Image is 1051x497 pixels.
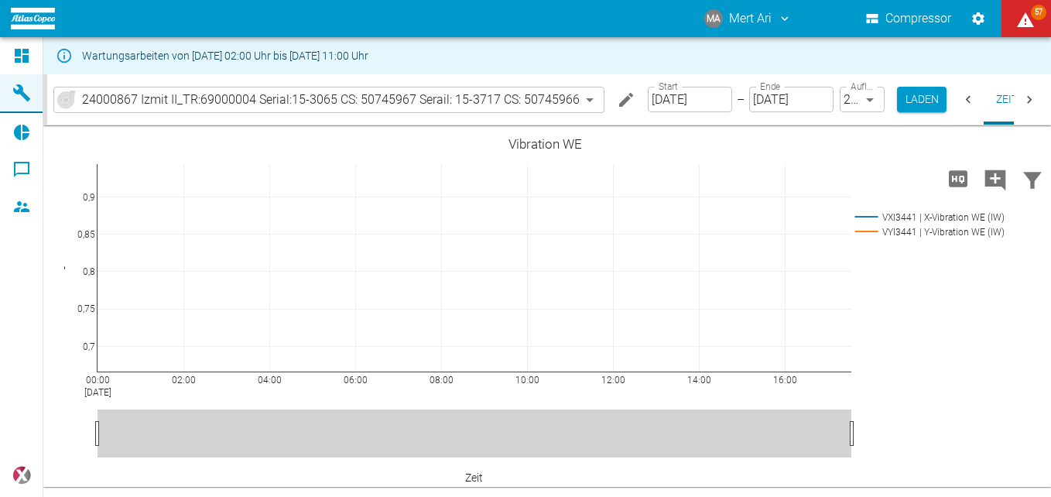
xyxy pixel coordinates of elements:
[863,5,955,33] button: Compressor
[760,80,780,93] label: Ende
[12,466,31,485] img: Xplore Logo
[611,84,642,115] button: Machine bearbeiten
[977,159,1014,199] button: Kommentar hinzufügen
[851,80,877,93] label: Auflösung
[648,87,732,112] input: DD.MM.YYYY
[749,87,834,112] input: DD.MM.YYYY
[1014,159,1051,199] button: Daten filtern
[840,87,885,112] div: 2 Minuten
[82,91,580,108] span: 24000867 Izmit II_TR:69000004 Serial:15-3065 CS: 50745967 Serail: 15-3717 CS: 50745966
[702,5,794,33] button: mert.ari@atlascopco.com
[964,5,992,33] button: Einstellungen
[704,9,723,28] div: MA
[897,87,947,112] button: Laden
[940,170,977,185] span: Hohe Auflösung
[11,8,55,29] img: logo
[1031,5,1046,20] span: 57
[82,42,368,70] div: Wartungsarbeiten von [DATE] 02:00 Uhr bis [DATE] 11:00 Uhr
[737,91,745,108] p: –
[659,80,678,93] label: Start
[57,91,580,109] a: 24000867 Izmit II_TR:69000004 Serial:15-3065 CS: 50745967 Serail: 15-3717 CS: 50745966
